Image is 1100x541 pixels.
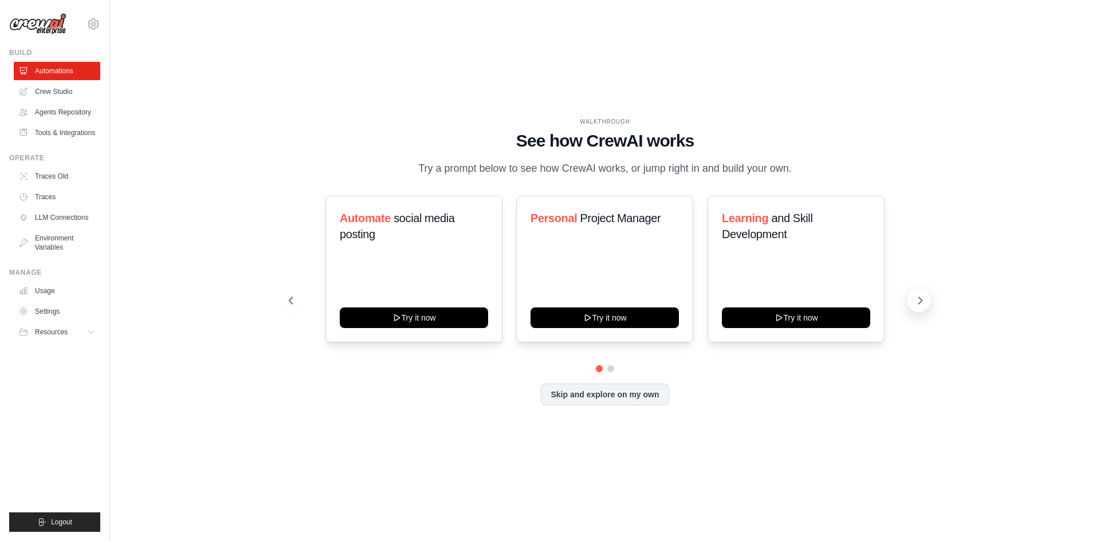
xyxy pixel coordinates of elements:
span: Learning [722,212,768,224]
span: Resources [35,327,68,337]
a: Usage [14,282,100,300]
span: Automate [340,212,391,224]
span: and Skill Development [722,212,812,240]
a: Automations [14,62,100,80]
a: Environment Variables [14,229,100,256]
div: WALKTHROUGH [289,117,921,126]
a: Settings [14,302,100,321]
button: Try it now [722,307,870,328]
a: Traces Old [14,167,100,185]
a: Traces [14,188,100,206]
h1: See how CrewAI works [289,131,921,151]
a: Crew Studio [14,82,100,101]
a: Agents Repository [14,103,100,121]
span: Project Manager [580,212,661,224]
img: Logo [9,13,66,35]
span: Logout [51,518,72,527]
button: Try it now [340,307,488,328]
button: Skip and explore on my own [541,384,669,405]
iframe: Chat Widget [1043,486,1100,541]
span: social media posting [340,212,455,240]
button: Try it now [531,307,679,328]
p: Try a prompt below to see how CrewAI works, or jump right in and build your own. [412,160,797,177]
button: Resources [14,323,100,341]
div: Manage [9,268,100,277]
span: Personal [531,212,577,224]
div: Operate [9,153,100,163]
button: Logout [9,512,100,532]
a: LLM Connections [14,208,100,227]
a: Tools & Integrations [14,124,100,142]
div: Build [9,48,100,57]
